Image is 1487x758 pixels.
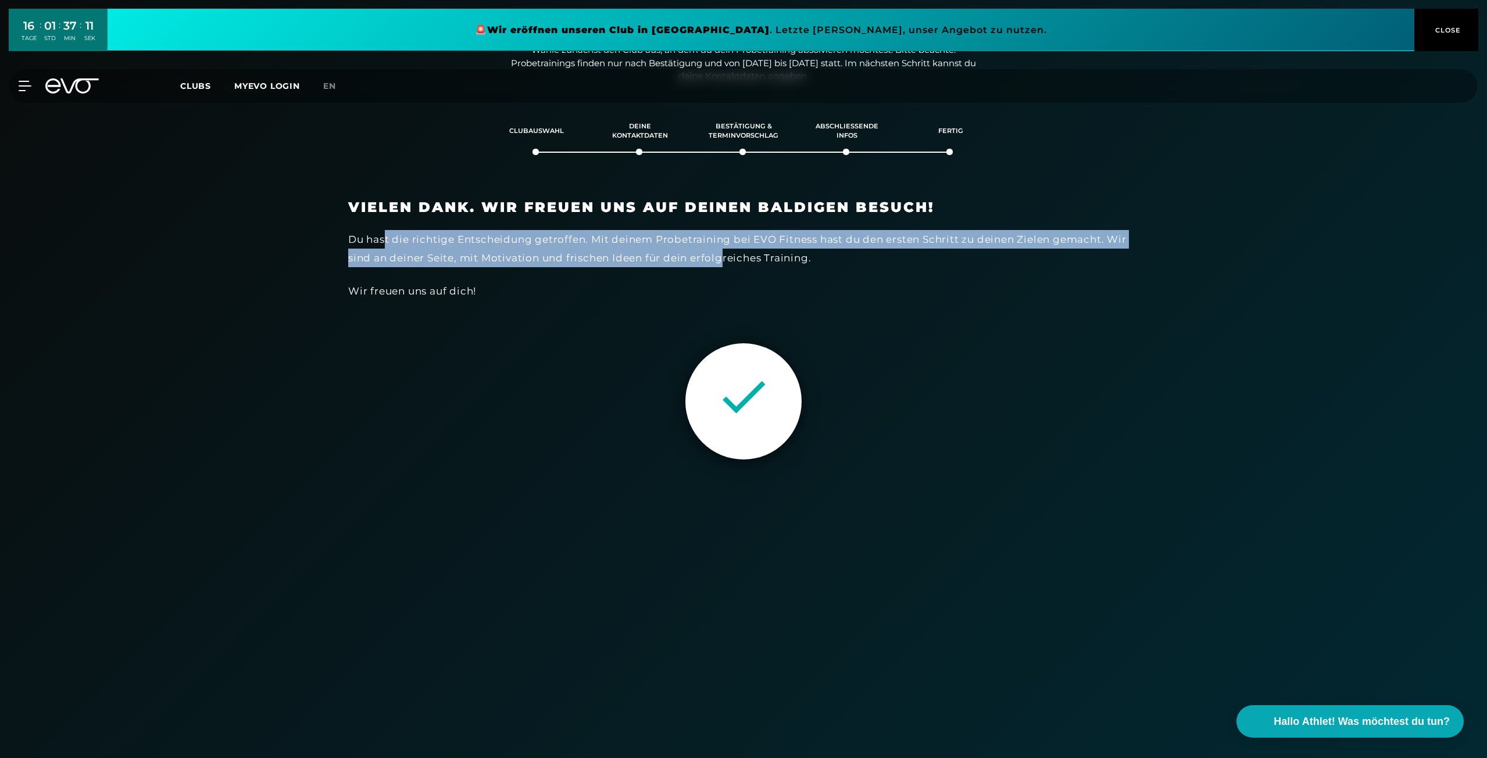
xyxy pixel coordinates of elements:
span: Hallo Athlet! Was möchtest du tun? [1274,714,1450,730]
div: Abschließende Infos [810,116,884,147]
a: MYEVO LOGIN [234,81,300,91]
div: Du hast die richtige Entscheidung getroffen. Mit deinem Probetraining bei EVO Fitness hast du den... [348,230,1139,268]
div: Deine Kontaktdaten [603,116,677,147]
span: CLOSE [1432,25,1461,35]
div: 16 [22,17,37,34]
span: en [323,81,336,91]
h3: Vielen Dank. Wir freuen uns auf deinen baldigen Besuch! [348,199,1139,216]
div: Bestätigung & Terminvorschlag [706,116,781,147]
span: Clubs [180,81,211,91]
div: 01 [44,17,56,34]
div: MIN [63,34,77,42]
button: Hallo Athlet! Was möchtest du tun? [1236,705,1464,738]
div: SEK [84,34,95,42]
button: CLOSE [1414,9,1478,51]
div: : [40,19,41,49]
div: Clubauswahl [499,116,574,147]
div: 37 [63,17,77,34]
div: Fertig [913,116,988,147]
a: Clubs [180,80,234,91]
div: Wir freuen uns auf dich! [348,282,1139,300]
div: TAGE [22,34,37,42]
div: : [59,19,60,49]
div: STD [44,34,56,42]
div: 11 [84,17,95,34]
a: en [323,80,350,93]
div: : [80,19,81,49]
